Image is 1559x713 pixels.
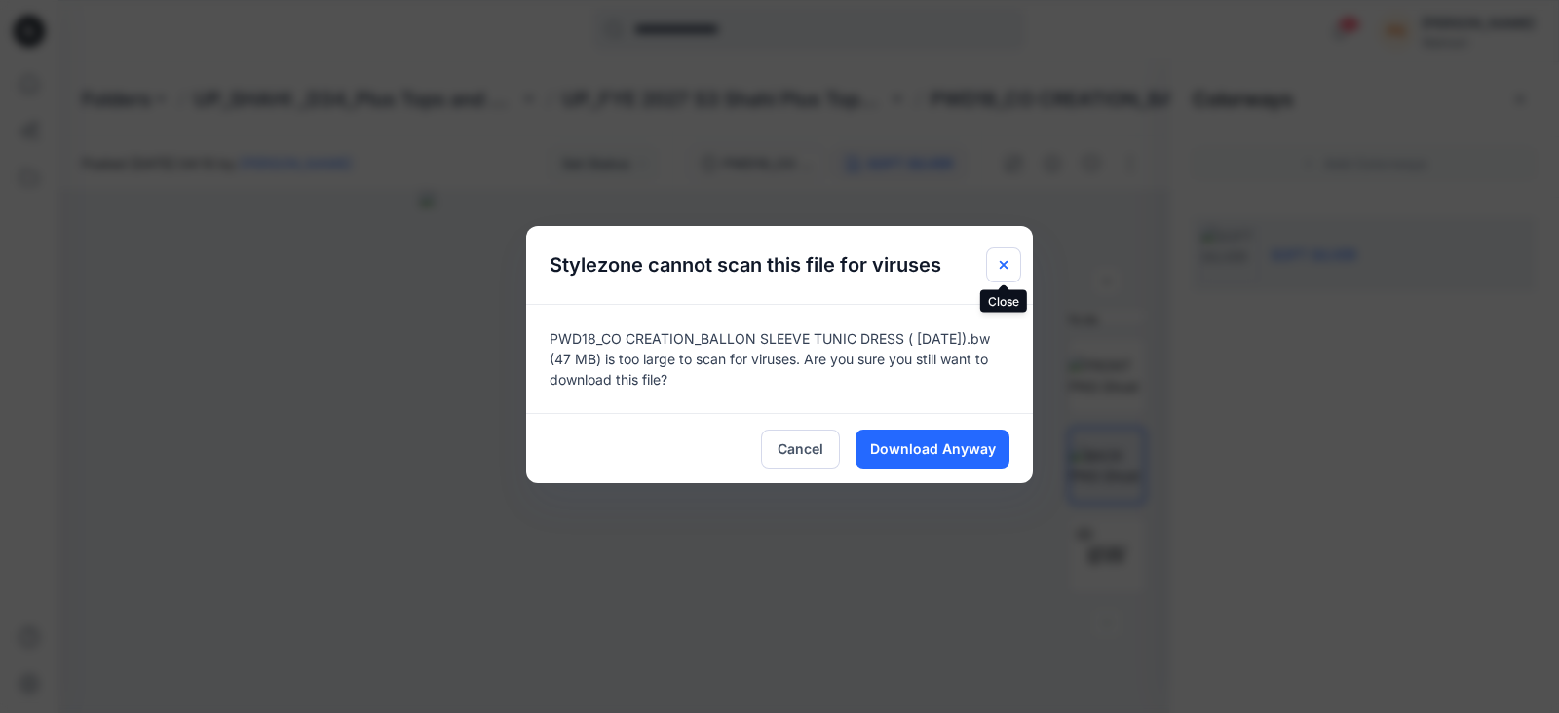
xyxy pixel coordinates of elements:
[526,304,1033,413] div: PWD18_CO CREATION_BALLON SLEEVE TUNIC DRESS ( [DATE]).bw (47 MB) is too large to scan for viruses...
[986,247,1021,282] button: Close
[761,430,840,469] button: Cancel
[870,438,996,459] span: Download Anyway
[526,226,965,304] h5: Stylezone cannot scan this file for viruses
[778,438,823,459] span: Cancel
[856,430,1009,469] button: Download Anyway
